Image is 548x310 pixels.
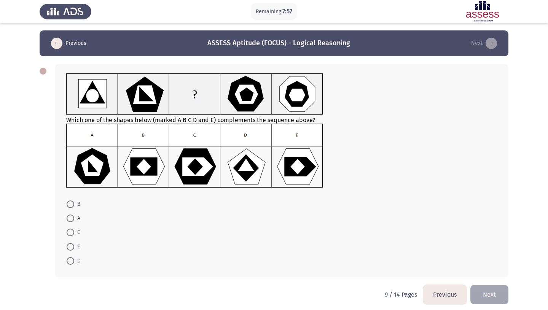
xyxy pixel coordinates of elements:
[74,228,80,237] span: C
[74,200,80,209] span: B
[40,1,91,22] img: Assess Talent Management logo
[74,256,81,265] span: D
[66,124,323,188] img: UkFYYl8wMzFfQi5wbmcxNjkxMjk5MTY4MTAy.png
[49,37,89,49] button: load previous page
[282,8,292,15] span: 7:57
[74,242,80,251] span: E
[207,38,350,48] h3: ASSESS Aptitude (FOCUS) - Logical Reasoning
[66,73,323,115] img: UkFYYl8wMzFfQS5wbmcxNjkxMjk5MTU4NDQ0.png
[256,7,292,16] p: Remaining:
[470,285,508,304] button: load next page
[385,291,417,298] p: 9 / 14 Pages
[423,285,467,304] button: load previous page
[74,214,80,223] span: A
[66,73,497,189] div: Which one of the shapes below (marked A B C D and E) complements the sequence above?
[457,1,508,22] img: Assessment logo of ASSESS Focus 4 Module Assessment (EN/AR) (Basic - IB)
[469,37,499,49] button: load next page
